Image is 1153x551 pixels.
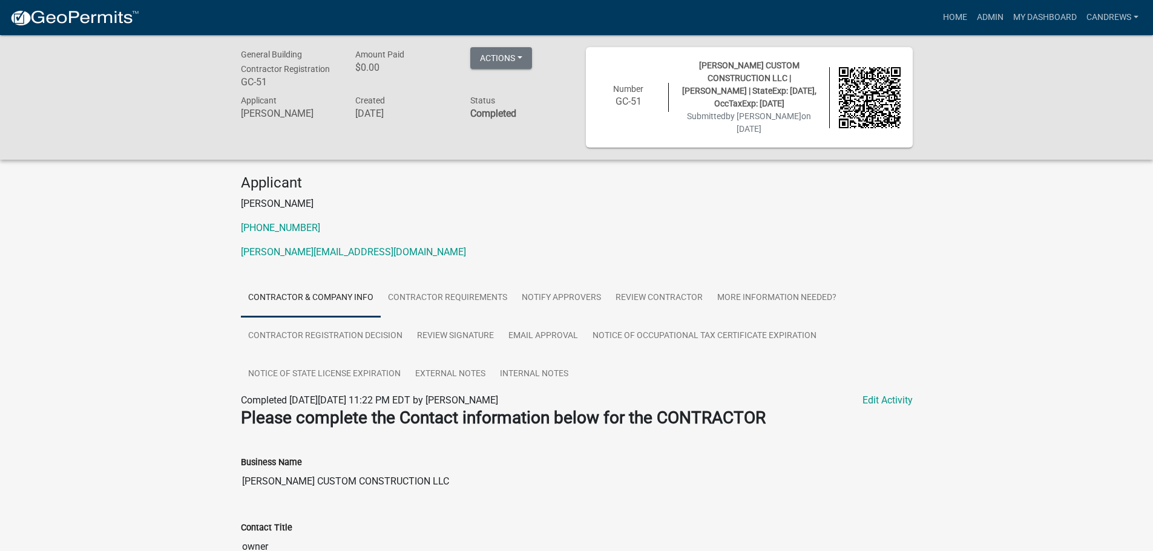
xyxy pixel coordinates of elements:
button: Actions [470,47,532,69]
span: Amount Paid [355,50,404,59]
a: External Notes [408,355,493,394]
img: QR code [839,67,901,129]
a: Notice of Occupational Tax Certificate Expiration [585,317,824,356]
a: Home [938,6,972,29]
span: by [PERSON_NAME] [726,111,801,121]
a: Review Contractor [608,279,710,318]
label: Contact Title [241,524,292,532]
a: Email Approval [501,317,585,356]
a: Contractor Registration Decision [241,317,410,356]
span: Created [355,96,385,105]
h4: Applicant [241,174,913,192]
a: More Information Needed? [710,279,844,318]
strong: Completed [470,108,516,119]
h6: GC-51 [598,96,660,107]
span: Applicant [241,96,277,105]
a: Contractor & Company Info [241,279,381,318]
span: General Building Contractor Registration [241,50,330,74]
label: Business Name [241,458,302,467]
a: Contractor Requirements [381,279,514,318]
a: My Dashboard [1008,6,1082,29]
p: [PERSON_NAME] [241,197,913,211]
a: Notify Approvers [514,279,608,318]
strong: Please complete the Contact information below for the CONTRACTOR [241,408,766,428]
a: Internal Notes [493,355,576,394]
h6: [DATE] [355,108,452,119]
span: Status [470,96,495,105]
a: [PERSON_NAME][EMAIL_ADDRESS][DOMAIN_NAME] [241,246,466,258]
a: Notice of State License Expiration [241,355,408,394]
a: Edit Activity [862,393,913,408]
a: Admin [972,6,1008,29]
a: [PHONE_NUMBER] [241,222,320,233]
h6: GC-51 [241,76,338,88]
h6: [PERSON_NAME] [241,108,338,119]
span: Number [613,84,643,94]
span: [PERSON_NAME] CUSTOM CONSTRUCTION LLC | [PERSON_NAME] | StateExp: [DATE], OccTaxExp: [DATE] [682,60,816,108]
a: candrews [1082,6,1143,29]
span: Submitted on [DATE] [687,111,811,134]
span: Completed [DATE][DATE] 11:22 PM EDT by [PERSON_NAME] [241,394,498,406]
a: Review Signature [410,317,501,356]
h6: $0.00 [355,62,452,73]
